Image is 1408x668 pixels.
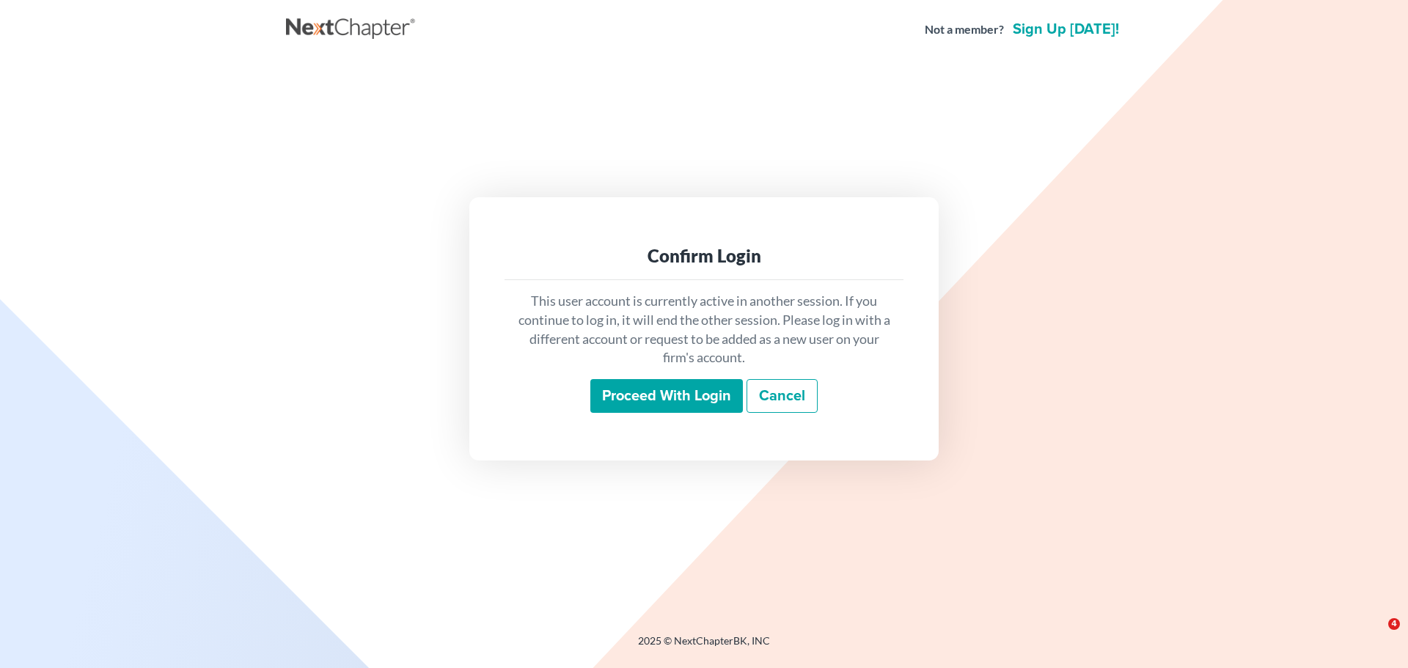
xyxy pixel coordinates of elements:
[286,634,1122,660] div: 2025 © NextChapterBK, INC
[516,292,892,367] p: This user account is currently active in another session. If you continue to log in, it will end ...
[925,21,1004,38] strong: Not a member?
[590,379,743,413] input: Proceed with login
[516,244,892,268] div: Confirm Login
[1358,618,1393,653] iframe: Intercom live chat
[747,379,818,413] a: Cancel
[1388,618,1400,630] span: 4
[1010,22,1122,37] a: Sign up [DATE]!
